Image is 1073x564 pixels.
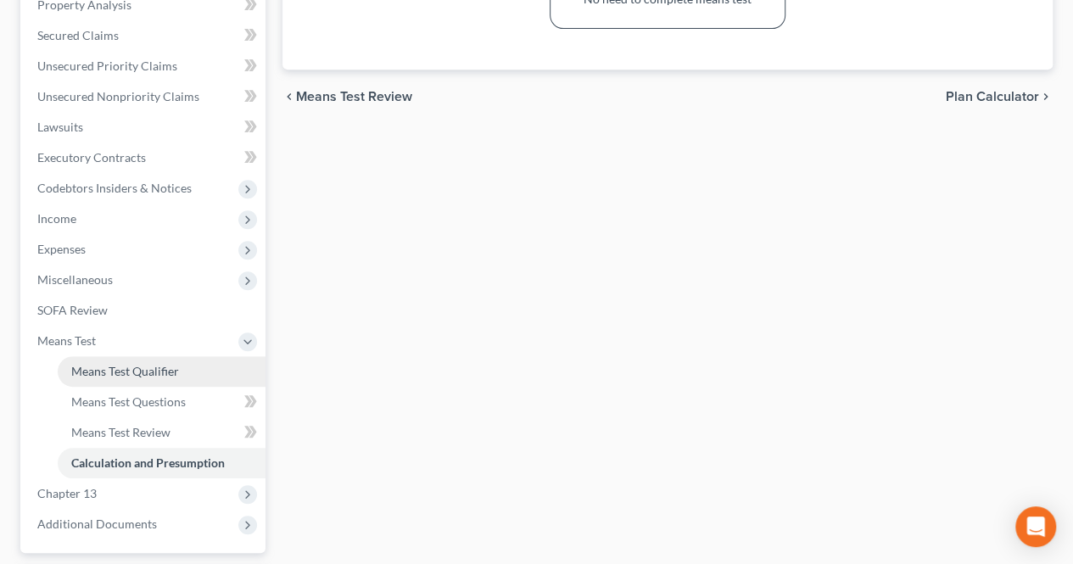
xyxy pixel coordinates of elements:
span: Miscellaneous [37,272,113,287]
a: SOFA Review [24,295,265,326]
button: chevron_left Means Test Review [282,90,412,103]
button: Plan Calculator chevron_right [946,90,1053,103]
i: chevron_left [282,90,296,103]
span: Executory Contracts [37,150,146,165]
span: Means Test Review [71,425,170,439]
a: Calculation and Presumption [58,448,265,478]
a: Unsecured Priority Claims [24,51,265,81]
a: Means Test Questions [58,387,265,417]
span: Expenses [37,242,86,256]
div: Open Intercom Messenger [1015,506,1056,547]
a: Means Test Review [58,417,265,448]
a: Means Test Qualifier [58,356,265,387]
i: chevron_right [1039,90,1053,103]
a: Lawsuits [24,112,265,142]
a: Secured Claims [24,20,265,51]
span: Plan Calculator [946,90,1039,103]
span: Means Test Questions [71,394,186,409]
span: Means Test Review [296,90,412,103]
span: Income [37,211,76,226]
span: Codebtors Insiders & Notices [37,181,192,195]
span: Lawsuits [37,120,83,134]
span: Means Test [37,333,96,348]
a: Executory Contracts [24,142,265,173]
span: Secured Claims [37,28,119,42]
span: Chapter 13 [37,486,97,500]
span: Unsecured Priority Claims [37,59,177,73]
span: Means Test Qualifier [71,364,179,378]
span: Calculation and Presumption [71,455,225,470]
span: Additional Documents [37,517,157,531]
span: SOFA Review [37,303,108,317]
a: Unsecured Nonpriority Claims [24,81,265,112]
span: Unsecured Nonpriority Claims [37,89,199,103]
